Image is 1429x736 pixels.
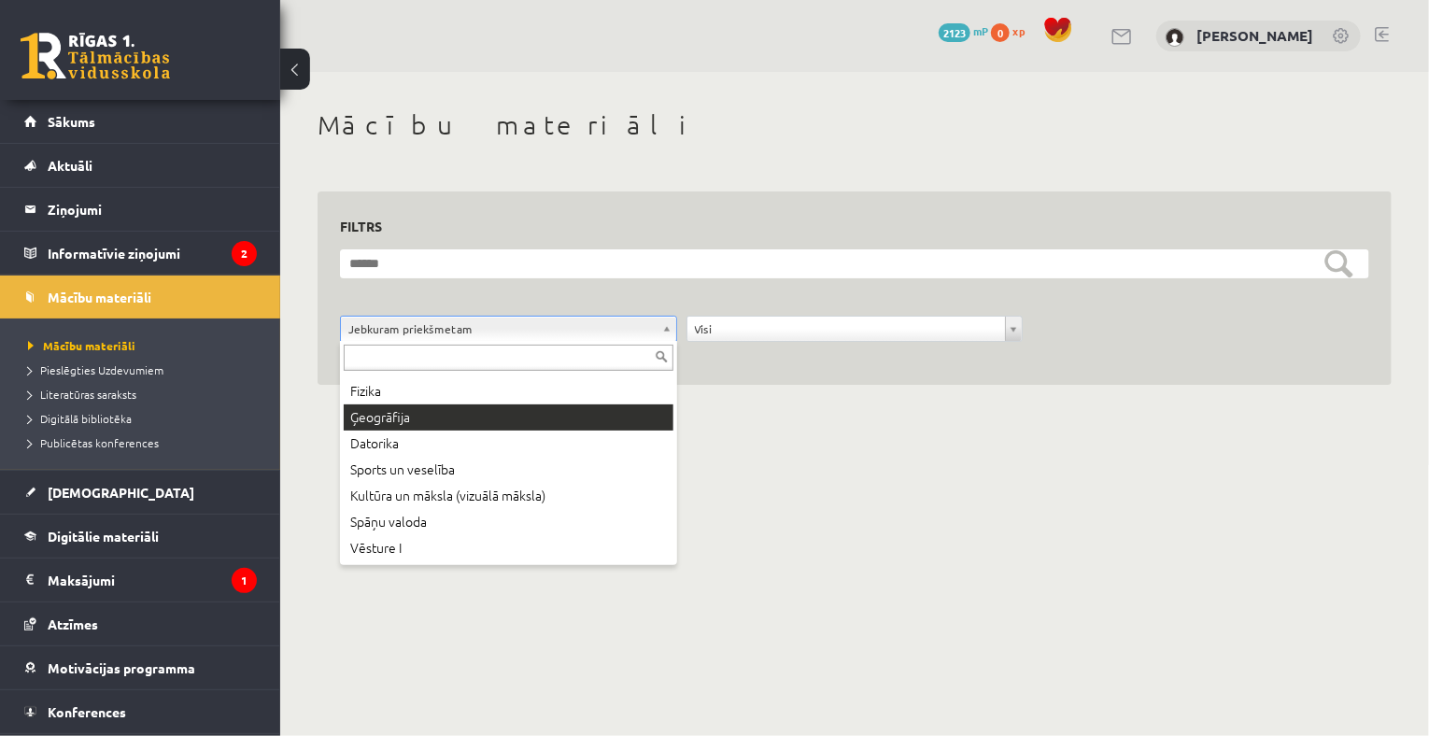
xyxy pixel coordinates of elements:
div: Vēsture I [344,535,673,561]
div: Sports un veselība [344,457,673,483]
div: Fizika [344,378,673,404]
div: Datorika [344,431,673,457]
div: Kultūra un māksla (vizuālā māksla) [344,483,673,509]
div: Ģeogrāfija [344,404,673,431]
div: Spāņu valoda [344,509,673,535]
